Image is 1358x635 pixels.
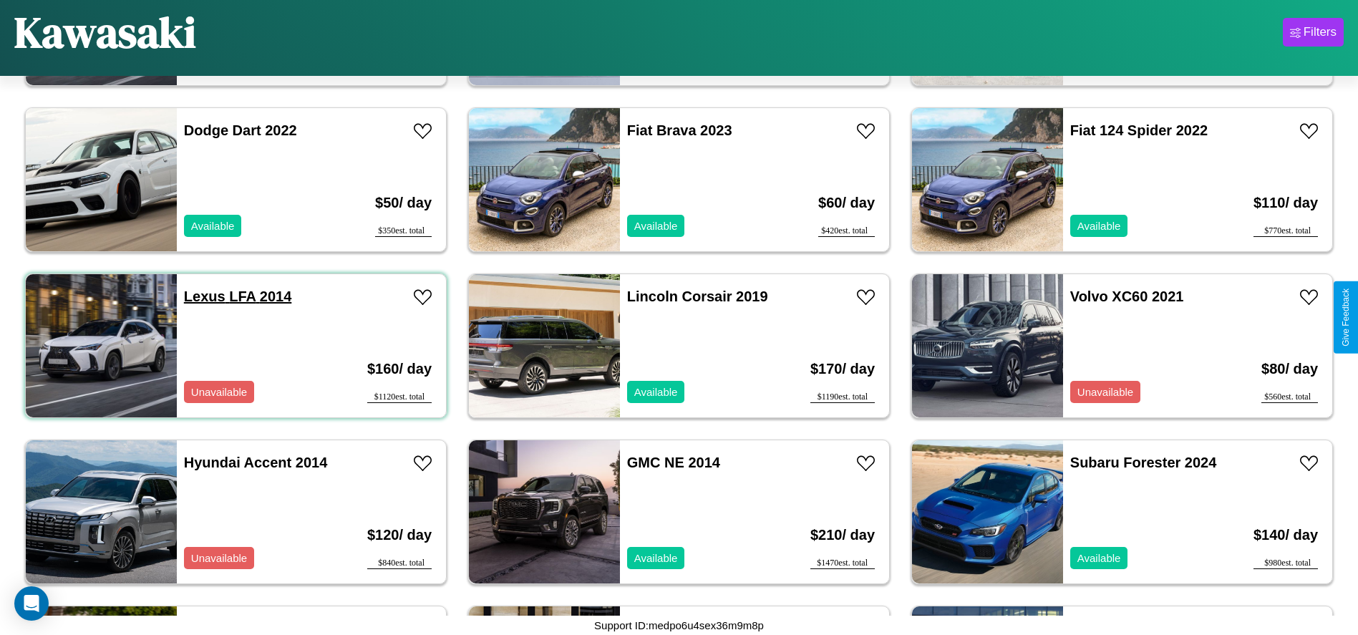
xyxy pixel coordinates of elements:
a: Dodge Dart 2022 [184,122,297,138]
h3: $ 140 / day [1253,513,1318,558]
div: $ 1470 est. total [810,558,875,569]
h3: $ 60 / day [818,180,875,226]
p: Available [191,216,235,236]
p: Unavailable [1077,382,1133,402]
p: Unavailable [191,548,247,568]
a: Volvo XC60 2021 [1070,289,1184,304]
h3: $ 120 / day [367,513,432,558]
a: Fiat 124 Spider 2022 [1070,122,1208,138]
div: Give Feedback [1341,289,1351,346]
p: Available [1077,548,1121,568]
button: Filters [1283,18,1344,47]
a: Hyundai Accent 2014 [184,455,328,470]
div: Open Intercom Messenger [14,586,49,621]
p: Available [634,548,678,568]
a: Subaru Forester 2024 [1070,455,1217,470]
h1: Kawasaki [14,3,196,62]
h3: $ 210 / day [810,513,875,558]
div: $ 1190 est. total [810,392,875,403]
a: Lincoln Corsair 2019 [627,289,768,304]
div: Filters [1304,25,1337,39]
div: $ 840 est. total [367,558,432,569]
a: Lexus LFA 2014 [184,289,291,304]
p: Available [1077,216,1121,236]
p: Unavailable [191,382,247,402]
div: $ 560 est. total [1261,392,1318,403]
a: Fiat Brava 2023 [627,122,732,138]
p: Support ID: medpo6u4sex36m9m8p [594,616,764,635]
div: $ 420 est. total [818,226,875,237]
div: $ 770 est. total [1253,226,1318,237]
h3: $ 50 / day [375,180,432,226]
div: $ 1120 est. total [367,392,432,403]
p: Available [634,382,678,402]
div: $ 350 est. total [375,226,432,237]
h3: $ 110 / day [1253,180,1318,226]
a: GMC NE 2014 [627,455,720,470]
h3: $ 160 / day [367,346,432,392]
h3: $ 170 / day [810,346,875,392]
p: Available [634,216,678,236]
h3: $ 80 / day [1261,346,1318,392]
div: $ 980 est. total [1253,558,1318,569]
